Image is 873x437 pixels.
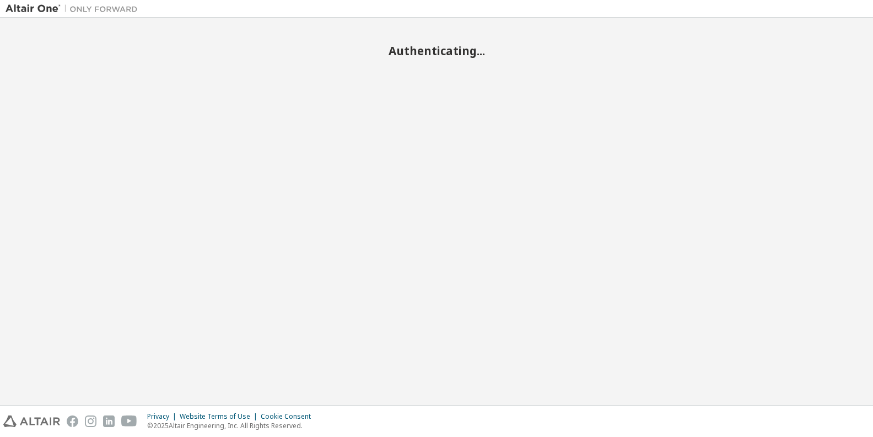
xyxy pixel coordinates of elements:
[103,415,115,427] img: linkedin.svg
[3,415,60,427] img: altair_logo.svg
[85,415,96,427] img: instagram.svg
[147,421,317,430] p: © 2025 Altair Engineering, Inc. All Rights Reserved.
[147,412,180,421] div: Privacy
[121,415,137,427] img: youtube.svg
[6,44,867,58] h2: Authenticating...
[180,412,261,421] div: Website Terms of Use
[261,412,317,421] div: Cookie Consent
[67,415,78,427] img: facebook.svg
[6,3,143,14] img: Altair One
